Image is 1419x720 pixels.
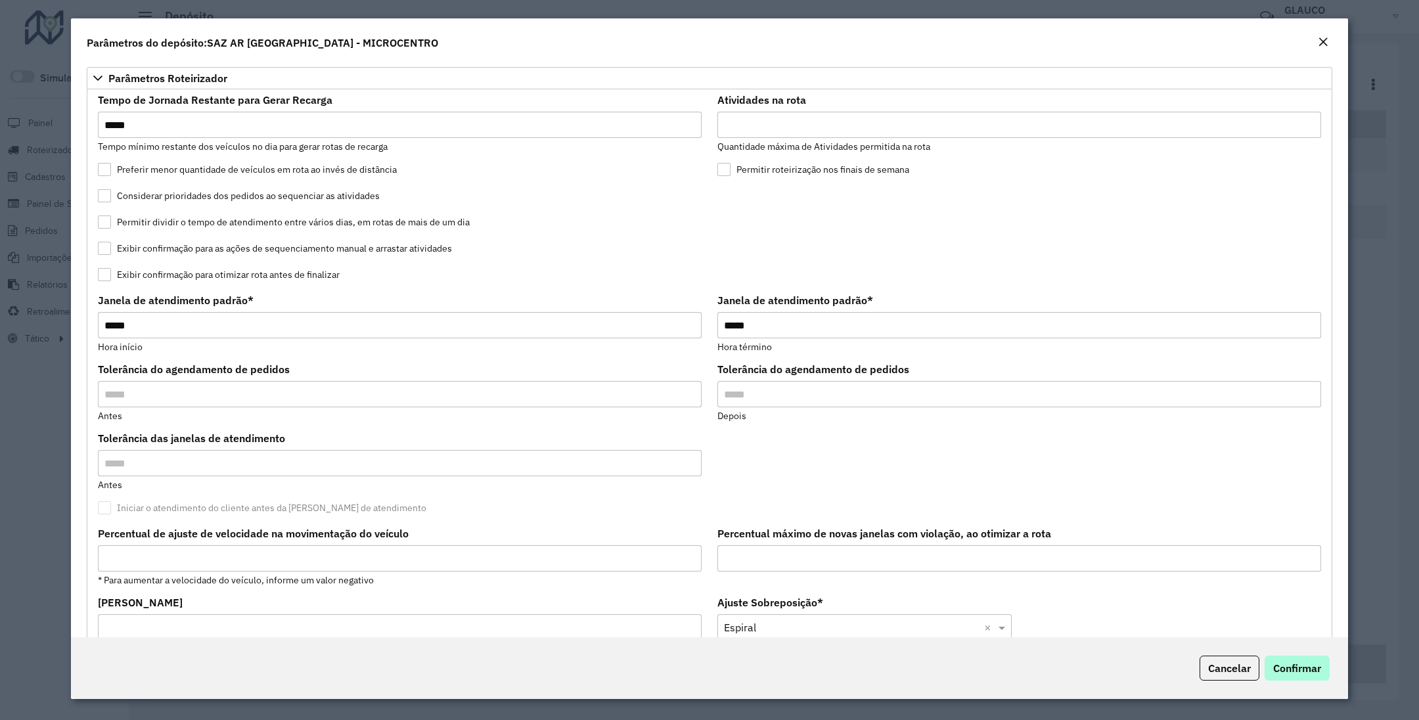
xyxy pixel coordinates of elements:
small: Antes [98,410,122,422]
label: Exibir confirmação para as ações de sequenciamento manual e arrastar atividades [98,242,452,256]
span: Cancelar [1208,662,1251,675]
label: Considerar prioridades dos pedidos ao sequenciar as atividades [98,189,380,203]
label: Permitir roteirização nos finais de semana [717,163,909,177]
small: Hora término [717,341,772,353]
small: Tempo mínimo restante dos veículos no dia para gerar rotas de recarga [98,141,388,152]
label: Iniciar o atendimento do cliente antes da [PERSON_NAME] de atendimento [98,501,426,515]
small: Quantidade máxima de Atividades permitida na rota [717,141,930,152]
span: Clear all [984,619,995,635]
label: Atividades na rota [717,92,806,108]
h4: Parâmetros do depósito:SAZ AR [GEOGRAPHIC_DATA] - MICROCENTRO [87,35,438,51]
label: Preferir menor quantidade de veículos em rota ao invés de distância [98,163,397,177]
small: Hora início [98,341,143,353]
span: Parâmetros Roteirizador [108,73,227,83]
label: [PERSON_NAME] [98,595,183,610]
button: Cancelar [1200,656,1259,681]
label: Percentual máximo de novas janelas com violação, ao otimizar a rota [717,526,1051,541]
a: Parâmetros Roteirizador [87,67,1332,89]
em: Fechar [1318,37,1328,47]
label: Janela de atendimento padrão [717,292,873,308]
small: * Para aumentar a velocidade do veículo, informe um valor negativo [98,574,374,586]
div: Parâmetros Roteirizador [87,89,1332,711]
label: Exibir confirmação para otimizar rota antes de finalizar [98,268,340,282]
label: Tolerância do agendamento de pedidos [98,361,290,377]
span: Confirmar [1273,662,1321,675]
small: Antes [98,479,122,491]
button: Close [1314,34,1332,51]
label: Janela de atendimento padrão [98,292,254,308]
small: Depois [717,410,746,422]
label: Tempo de Jornada Restante para Gerar Recarga [98,92,332,108]
button: Confirmar [1265,656,1330,681]
label: Tolerância das janelas de atendimento [98,430,285,446]
label: Percentual de ajuste de velocidade na movimentação do veículo [98,526,409,541]
label: Ajuste Sobreposição [717,595,823,610]
label: Tolerância do agendamento de pedidos [717,361,909,377]
label: Permitir dividir o tempo de atendimento entre vários dias, em rotas de mais de um dia [98,215,470,229]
